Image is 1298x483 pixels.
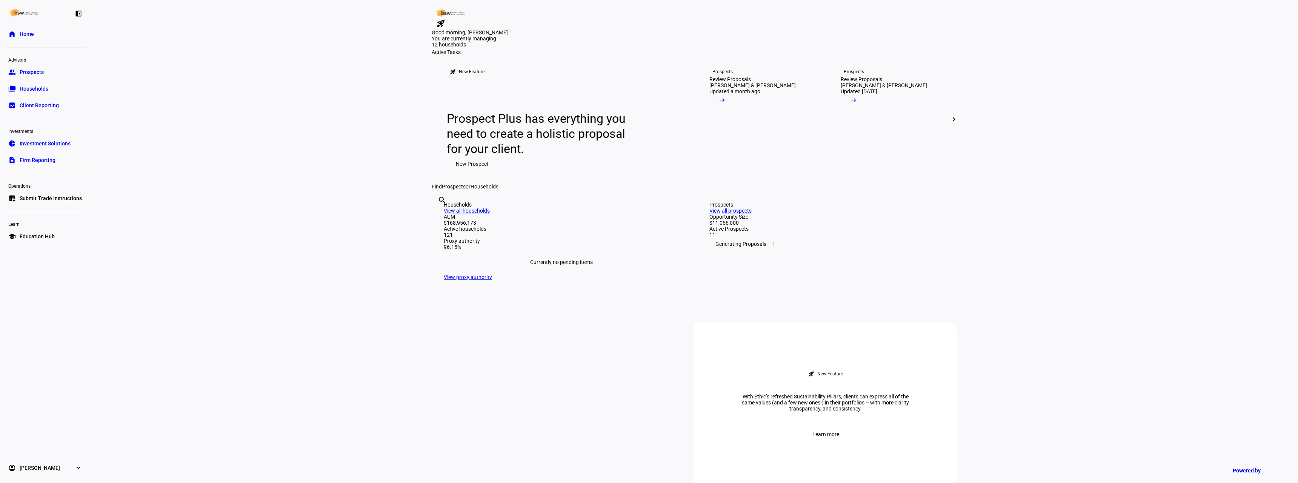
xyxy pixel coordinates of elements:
[709,82,796,88] div: [PERSON_NAME] & [PERSON_NAME]
[1229,463,1287,477] a: Powered by
[20,30,34,38] span: Home
[20,85,48,93] span: Households
[841,82,927,88] div: [PERSON_NAME] & [PERSON_NAME]
[20,156,55,164] span: Firm Reporting
[5,26,86,42] a: homeHome
[817,371,843,377] div: New Feature
[75,464,82,472] eth-mat-symbol: expand_more
[20,102,59,109] span: Client Reporting
[8,30,16,38] eth-mat-symbol: home
[432,184,957,190] div: Find or
[75,10,82,17] eth-mat-symbol: left_panel_close
[447,156,498,171] button: New Prospect
[812,427,839,442] span: Learn more
[718,96,726,104] mat-icon: arrow_right_alt
[438,206,439,215] input: Enter name of prospect or household
[8,156,16,164] eth-mat-symbol: description
[844,69,864,75] div: Prospects
[450,69,456,75] mat-icon: rocket_launch
[444,208,490,214] a: View all households
[444,244,679,250] div: 96.15%
[8,85,16,93] eth-mat-symbol: folder_copy
[442,184,466,190] span: Prospects
[447,111,633,156] div: Prospect Plus has everything you need to create a holistic proposal for your client.
[5,180,86,191] div: Operations
[709,220,945,226] div: $11,056,000
[432,42,507,49] div: 12 households
[20,233,55,240] span: Education Hub
[8,140,16,147] eth-mat-symbol: pie_chart
[949,115,958,124] mat-icon: chevron_right
[709,214,945,220] div: Opportunity Size
[459,69,484,75] div: New Feature
[771,241,777,247] span: 1
[709,76,751,82] div: Review Proposals
[709,226,945,232] div: Active Prospects
[829,55,954,184] a: ProspectsReview Proposals[PERSON_NAME] & [PERSON_NAME]Updated [DATE]
[8,464,16,472] eth-mat-symbol: account_circle
[5,153,86,168] a: descriptionFirm Reporting
[5,218,86,229] div: Learn
[709,238,945,250] div: Generating Proposals
[444,214,679,220] div: AUM
[709,88,760,94] div: Updated a month ago
[432,49,957,55] div: Active Tasks
[20,140,71,147] span: Investment Solutions
[444,250,679,274] div: Currently no pending items
[471,184,498,190] span: Households
[5,98,86,113] a: bid_landscapeClient Reporting
[8,102,16,109] eth-mat-symbol: bid_landscape
[20,464,60,472] span: [PERSON_NAME]
[444,226,679,232] div: Active households
[444,202,679,208] div: Households
[432,29,957,35] div: Good morning, [PERSON_NAME]
[444,232,679,238] div: 121
[697,55,823,184] a: ProspectsReview Proposals[PERSON_NAME] & [PERSON_NAME]Updated a month ago
[709,232,945,238] div: 11
[5,125,86,136] div: Investments
[709,202,945,208] div: Prospects
[5,65,86,80] a: groupProspects
[731,393,920,412] div: With Ethic’s refreshed Sustainability Pillars, clients can express all of the same values (and a ...
[436,19,445,28] mat-icon: rocket_launch
[5,54,86,65] div: Advisors
[709,208,752,214] a: View all prospects
[444,220,679,226] div: $168,956,173
[850,96,857,104] mat-icon: arrow_right_alt
[456,156,489,171] span: New Prospect
[438,196,447,205] mat-icon: search
[5,81,86,96] a: folder_copyHouseholds
[803,427,848,442] button: Learn more
[712,69,733,75] div: Prospects
[20,68,44,76] span: Prospects
[8,233,16,240] eth-mat-symbol: school
[444,238,679,244] div: Proxy authority
[8,194,16,202] eth-mat-symbol: list_alt_add
[808,371,814,377] mat-icon: rocket_launch
[444,274,492,280] a: View proxy authority
[20,194,82,202] span: Submit Trade Instructions
[432,35,496,42] span: You are currently managing
[8,68,16,76] eth-mat-symbol: group
[841,76,882,82] div: Review Proposals
[5,136,86,151] a: pie_chartInvestment Solutions
[841,88,877,94] div: Updated [DATE]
